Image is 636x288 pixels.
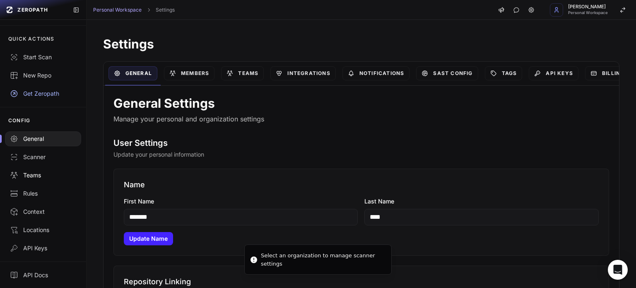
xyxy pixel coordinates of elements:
div: Rules [10,189,76,198]
div: General [10,135,76,143]
span: Personal Workspace [568,11,608,15]
span: ZEROPATH [17,7,48,13]
a: API Keys [529,66,578,80]
div: New Repo [10,71,76,80]
svg: chevron right, [146,7,152,13]
div: Context [10,208,76,216]
a: Tags [485,66,523,80]
div: API Docs [10,271,76,279]
a: Personal Workspace [93,7,142,13]
a: Billing [585,66,630,80]
a: General [108,66,157,80]
span: [PERSON_NAME] [568,5,608,9]
h3: Repository Linking [124,276,599,288]
label: Last Name [364,197,599,206]
a: Notifications [342,66,410,80]
a: Integrations [270,66,335,80]
nav: breadcrumb [93,7,175,13]
a: ZEROPATH [3,3,66,17]
div: Start Scan [10,53,76,61]
h3: Name [124,179,599,191]
h2: User Settings [113,137,609,149]
p: QUICK ACTIONS [8,36,55,42]
div: Get Zeropath [10,90,76,98]
a: Members [164,66,214,80]
div: API Keys [10,244,76,252]
div: Scanner [10,153,76,161]
h1: Settings [103,36,619,51]
p: Update your personal information [113,150,609,159]
div: Locations [10,226,76,234]
div: Teams [10,171,76,179]
label: First Name [124,197,358,206]
a: Teams [221,66,264,80]
h1: General Settings [113,96,609,111]
p: CONFIG [8,117,30,124]
a: Settings [156,7,175,13]
div: Select an organization to manage scanner settings [261,252,385,268]
p: Manage your personal and organization settings [113,114,609,124]
button: Update Name [124,232,173,245]
a: SAST Config [416,66,478,80]
div: Open Intercom Messenger [608,260,628,280]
